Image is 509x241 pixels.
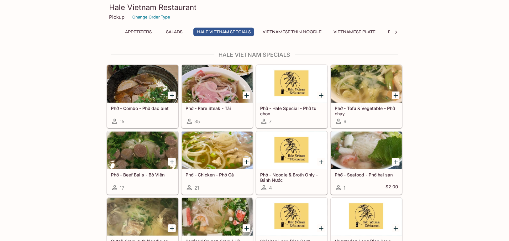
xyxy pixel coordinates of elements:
button: Add Phở - Hale Special - Phở tu chon [317,92,325,99]
button: Add Phở - Beef Balls - Bò Viên [168,158,176,166]
button: Add Phở - Seafood - Phở hai san [392,158,400,166]
div: Phở - Tofu & Vegetable - Phở chay [331,65,402,103]
a: Phở - Hale Special - Phở tu chon7 [256,65,328,128]
h5: Phở - Rare Steak - Tái [186,106,249,111]
button: Vietnamese Plate [330,28,379,36]
div: Phở - Chicken - Phở Gà [182,132,253,169]
a: Phở - Combo - Phở dac biet15 [107,65,178,128]
div: Phở - Noodle & Broth Only - Bánh Nước [256,132,327,169]
button: Appetizers [122,28,155,36]
div: Vegetarian Long Rice Soup - Miến Gà Chay [331,198,402,236]
button: Add Phở - Combo - Phở dac biet [168,92,176,99]
span: 35 [194,118,200,124]
a: Phở - Beef Balls - Bò Viên17 [107,131,178,195]
div: Seafood Saigon Soup / Hủ Tiếu/Mì Hãi Sản [182,198,253,236]
button: Salads [160,28,188,36]
h3: Hale Vietnam Restaurant [109,3,400,12]
a: Phở - Noodle & Broth Only - Bánh Nước4 [256,131,328,195]
a: Phở - Tofu & Vegetable - Phở chay9 [331,65,402,128]
h5: $2.00 [386,184,398,191]
button: Add Oxtail Soup with Noodle or Rice - Phở Đuôi Bò [168,224,176,232]
h5: Phở - Tofu & Vegetable - Phở chay [335,106,398,116]
span: 17 [120,185,124,191]
h5: Phở - Seafood - Phở hai san [335,172,398,177]
div: Phở - Rare Steak - Tái [182,65,253,103]
span: 7 [269,118,271,124]
span: 4 [269,185,272,191]
p: Pickup [109,14,124,20]
div: Chicken Long Rice Soup - Miến Gà [256,198,327,236]
button: Add Phở - Noodle & Broth Only - Bánh Nước [317,158,325,166]
button: Add Phở - Rare Steak - Tái [243,92,250,99]
span: 9 [344,118,346,124]
span: 1 [344,185,345,191]
a: Phở - Chicken - Phở Gà21 [181,131,253,195]
button: Hale Vietnam Specials [193,28,254,36]
h4: Hale Vietnam Specials [107,51,402,58]
div: Phở - Combo - Phở dac biet [107,65,178,103]
button: Add Seafood Saigon Soup / Hủ Tiếu/Mì Hãi Sản [243,224,250,232]
h5: Phở - Beef Balls - Bò Viên [111,172,174,177]
button: Vietnamese Thin Noodle [259,28,325,36]
h5: Phở - Noodle & Broth Only - Bánh Nước [260,172,323,182]
div: Oxtail Soup with Noodle or Rice - Phở Đuôi Bò [107,198,178,236]
h5: Phở - Hale Special - Phở tu chon [260,106,323,116]
button: Entrees [384,28,412,36]
button: Change Order Type [129,12,173,22]
h5: Phở - Combo - Phở dac biet [111,106,174,111]
div: Phở - Beef Balls - Bò Viên [107,132,178,169]
button: Add Phở - Chicken - Phở Gà [243,158,250,166]
div: Phở - Seafood - Phở hai san [331,132,402,169]
h5: Phở - Chicken - Phở Gà [186,172,249,177]
button: Add Vegetarian Long Rice Soup - Miến Gà Chay [392,224,400,232]
button: Add Chicken Long Rice Soup - Miến Gà [317,224,325,232]
div: Phở - Hale Special - Phở tu chon [256,65,327,103]
a: Phở - Rare Steak - Tái35 [181,65,253,128]
span: 21 [194,185,199,191]
button: Add Phở - Tofu & Vegetable - Phở chay [392,92,400,99]
span: 15 [120,118,124,124]
a: Phở - Seafood - Phở hai san1$2.00 [331,131,402,195]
